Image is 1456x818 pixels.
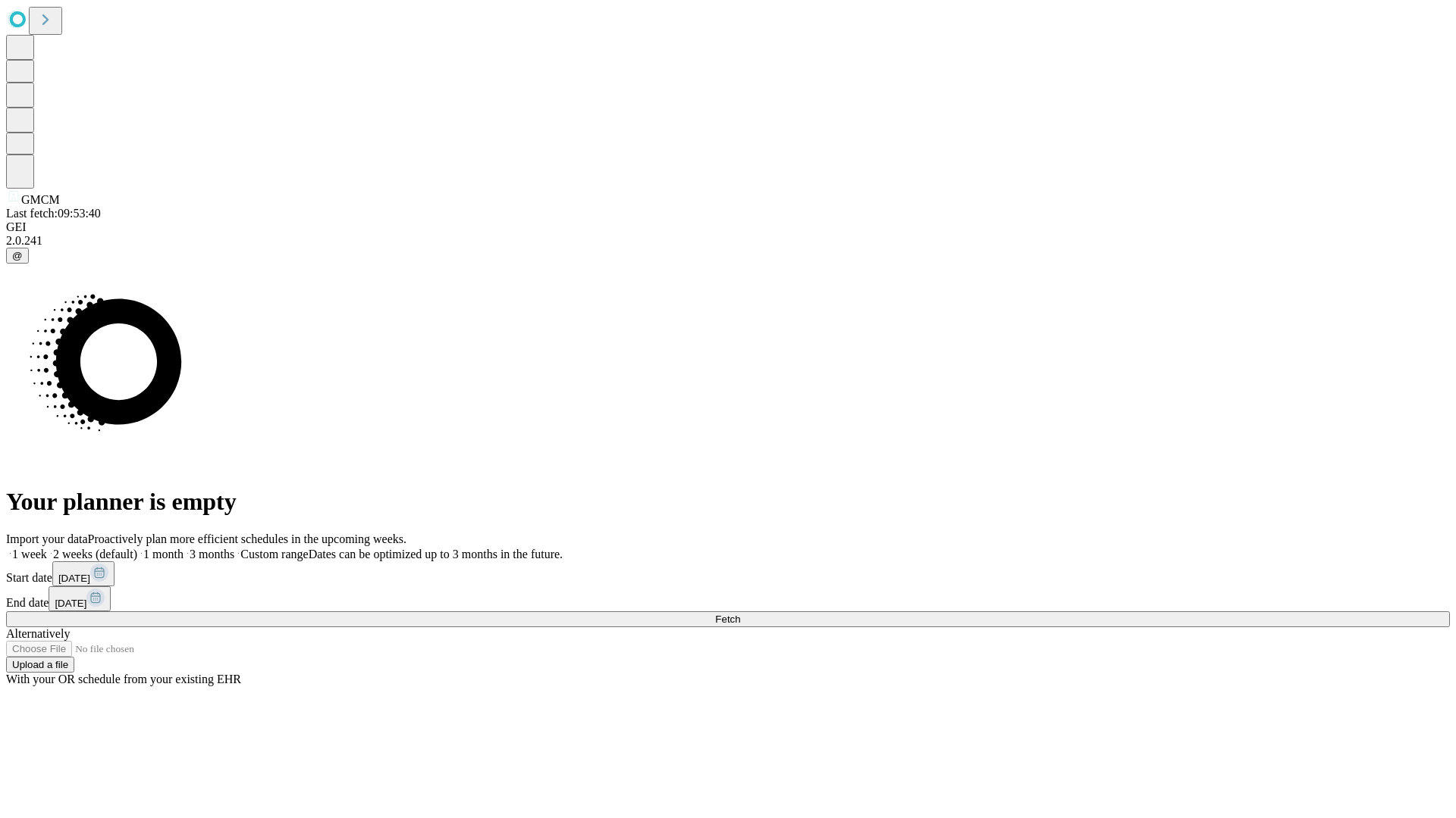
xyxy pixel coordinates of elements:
[6,611,1450,627] button: Fetch
[6,488,1450,516] h1: Your planner is empty
[52,561,115,586] button: [DATE]
[190,548,234,560] span: 3 months
[12,250,23,261] span: @
[6,207,101,220] span: Last fetch: 09:53:40
[6,586,1450,611] div: End date
[6,627,70,640] span: Alternatively
[49,586,111,611] button: [DATE]
[55,598,86,609] span: [DATE]
[53,548,137,560] span: 2 weeks (default)
[143,548,184,560] span: 1 month
[6,532,88,545] span: Import your data
[715,613,740,625] span: Fetch
[21,193,60,206] span: GMCM
[6,248,29,264] button: @
[6,657,74,673] button: Upload a file
[6,234,1450,248] div: 2.0.241
[6,220,1450,234] div: GEI
[12,548,47,560] span: 1 week
[58,573,90,584] span: [DATE]
[6,673,241,685] span: With your OR schedule from your existing EHR
[309,548,563,560] span: Dates can be optimized up to 3 months in the future.
[240,548,308,560] span: Custom range
[6,561,1450,586] div: Start date
[88,532,406,545] span: Proactively plan more efficient schedules in the upcoming weeks.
